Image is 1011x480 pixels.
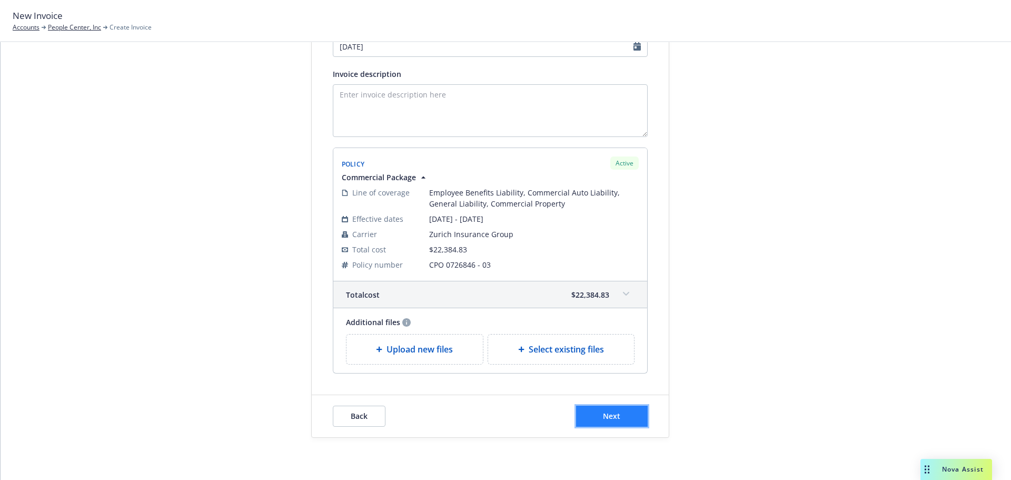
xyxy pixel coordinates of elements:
span: [DATE] - [DATE] [429,213,639,224]
div: Upload new files [346,334,484,365]
span: $22,384.83 [429,244,467,254]
span: $22,384.83 [571,289,609,300]
div: Drag to move [920,459,934,480]
span: Select existing files [529,343,604,356]
span: Policy number [352,259,403,270]
span: Upload new files [386,343,453,356]
button: Commercial Package [342,172,429,183]
span: Next [603,411,620,421]
span: Commercial Package [342,172,416,183]
button: Nova Assist [920,459,992,480]
input: MM/DD/YYYY [333,36,648,57]
span: Create Invoice [110,23,152,32]
span: Total cost [346,289,380,300]
span: Zurich Insurance Group [429,229,639,240]
span: New Invoice [13,9,63,23]
div: Active [610,156,639,170]
span: Back [351,411,368,421]
span: Employee Benefits Liability, Commercial Auto Liability, General Liability, Commercial Property [429,187,639,209]
span: Additional files [346,317,400,328]
span: Effective dates [352,213,403,224]
span: CPO 0726846 - 03 [429,259,639,270]
div: Totalcost$22,384.83 [333,281,647,308]
span: Policy [342,160,365,169]
div: Select existing files [488,334,635,365]
button: Next [576,406,648,427]
a: People Center, Inc [48,23,101,32]
button: Back [333,406,385,427]
span: Total cost [352,244,386,255]
textarea: Enter invoice description here [333,84,648,137]
span: Nova Assist [942,465,984,474]
a: Accounts [13,23,39,32]
span: Invoice description [333,69,401,79]
span: Carrier [352,229,377,240]
span: Line of coverage [352,187,410,198]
